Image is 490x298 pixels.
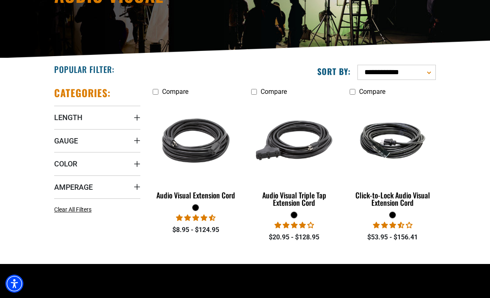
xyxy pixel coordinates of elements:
div: $8.95 - $124.95 [153,225,239,235]
div: Accessibility Menu [5,275,23,293]
h2: Popular Filter: [54,64,114,75]
div: Audio Visual Extension Cord [153,191,239,199]
span: Compare [162,88,188,96]
div: Audio Visual Triple Tap Extension Cord [251,191,337,206]
a: black Audio Visual Triple Tap Extension Cord [251,100,337,211]
span: Clear All Filters [54,206,92,213]
summary: Color [54,152,140,175]
span: 4.71 stars [176,214,215,222]
span: Amperage [54,182,93,192]
span: Compare [261,88,287,96]
div: $20.95 - $128.95 [251,232,337,242]
span: Compare [359,88,385,96]
summary: Amperage [54,175,140,198]
label: Sort by: [317,66,351,77]
span: 3.75 stars [275,221,314,229]
summary: Length [54,106,140,129]
a: black Audio Visual Extension Cord [153,100,239,204]
a: Clear All Filters [54,205,95,214]
div: $53.95 - $156.41 [350,232,436,242]
span: 3.50 stars [373,221,412,229]
img: black [348,114,437,167]
span: Color [54,159,77,168]
img: black [250,101,339,180]
div: Click-to-Lock Audio Visual Extension Cord [350,191,436,206]
summary: Gauge [54,129,140,152]
h2: Categories: [54,86,111,99]
span: Length [54,113,82,122]
span: Gauge [54,136,78,146]
img: black [151,101,240,180]
a: black Click-to-Lock Audio Visual Extension Cord [350,100,436,211]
